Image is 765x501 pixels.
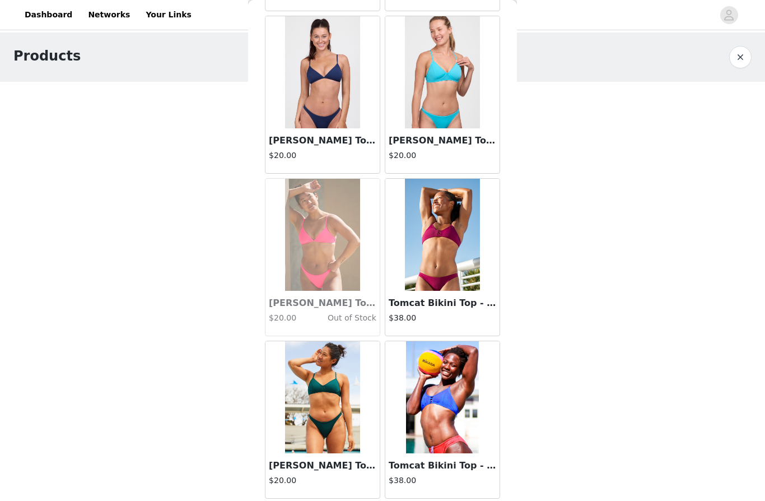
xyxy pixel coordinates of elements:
[389,475,496,486] h4: $38.00
[305,312,376,324] h4: Out of Stock
[269,150,376,161] h4: $20.00
[389,134,496,147] h3: [PERSON_NAME] Top - [US_STATE] Blue
[13,46,81,66] h1: Products
[389,150,496,161] h4: $20.00
[405,16,479,128] img: Lisa Bikini Top - Hawaii Blue
[389,296,496,310] h3: Tomcat Bikini Top - Cabernet
[269,459,376,472] h3: [PERSON_NAME] Top - [PERSON_NAME]
[285,16,360,128] img: Lindsey Bikini Top - Navy
[269,475,376,486] h4: $20.00
[285,179,360,291] img: Lindsey Bikini Top - Hot Pink
[405,179,479,291] img: Tomcat Bikini Top - Cabernet
[724,6,734,24] div: avatar
[81,2,137,27] a: Networks
[269,134,376,147] h3: [PERSON_NAME] Top - Navy
[406,341,479,453] img: Tomcat Bikini Top - Blueberry
[389,312,496,324] h4: $38.00
[285,341,360,453] img: Lisa Bikini Top - Peacock
[389,459,496,472] h3: Tomcat Bikini Top - Blueberry
[269,296,376,310] h3: [PERSON_NAME] Top - Hot Pink
[18,2,79,27] a: Dashboard
[139,2,198,27] a: Your Links
[269,312,305,324] h4: $20.00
